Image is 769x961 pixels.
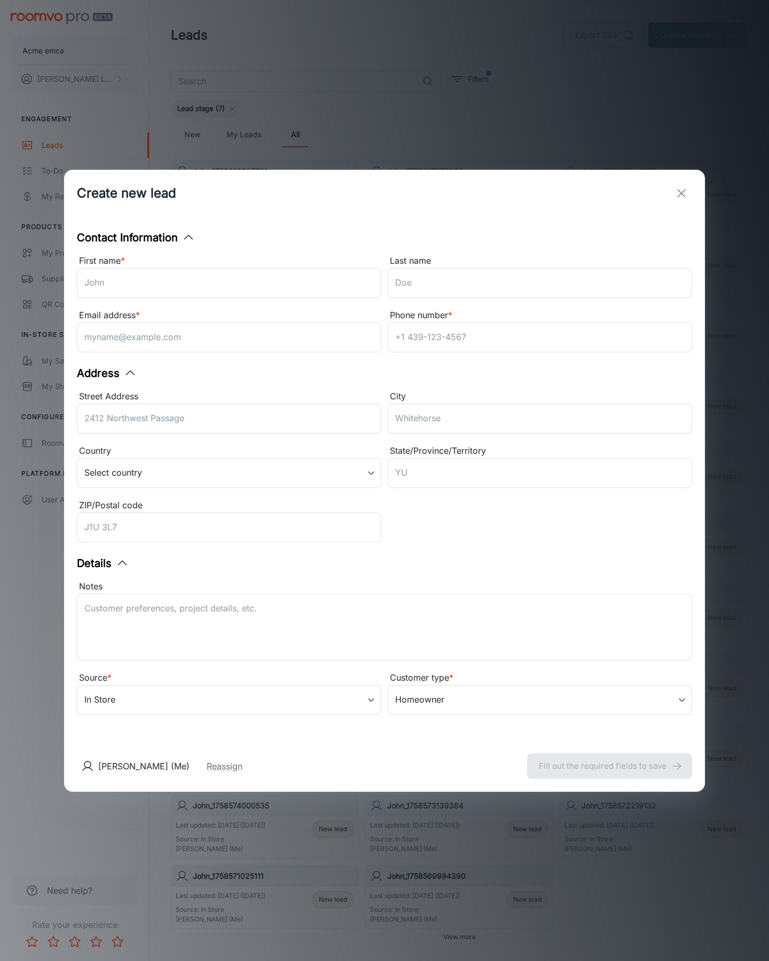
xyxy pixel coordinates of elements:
div: Notes [77,580,692,594]
input: John [77,268,381,298]
div: First name [77,254,381,268]
div: Source [77,671,381,685]
div: Customer type [388,671,692,685]
div: ZIP/Postal code [77,499,381,513]
div: Email address [77,309,381,322]
input: J1U 3L7 [77,513,381,542]
button: Contact Information [77,230,195,246]
input: 2412 Northwest Passage [77,404,381,434]
div: Last name [388,254,692,268]
button: Reassign [207,760,242,773]
div: Street Address [77,390,381,404]
button: Details [77,555,129,571]
div: Homeowner [388,685,692,715]
div: State/Province/Territory [388,444,692,458]
div: In Store [77,685,381,715]
input: Doe [388,268,692,298]
div: Country [77,444,381,458]
button: exit [671,183,692,204]
div: City [388,390,692,404]
div: Phone number [388,309,692,322]
input: +1 439-123-4567 [388,322,692,352]
h1: Create new lead [77,184,176,203]
p: [PERSON_NAME] (Me) [98,760,190,773]
input: myname@example.com [77,322,381,352]
div: Select country [77,458,381,488]
input: Whitehorse [388,404,692,434]
input: YU [388,458,692,488]
button: Address [77,365,137,381]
